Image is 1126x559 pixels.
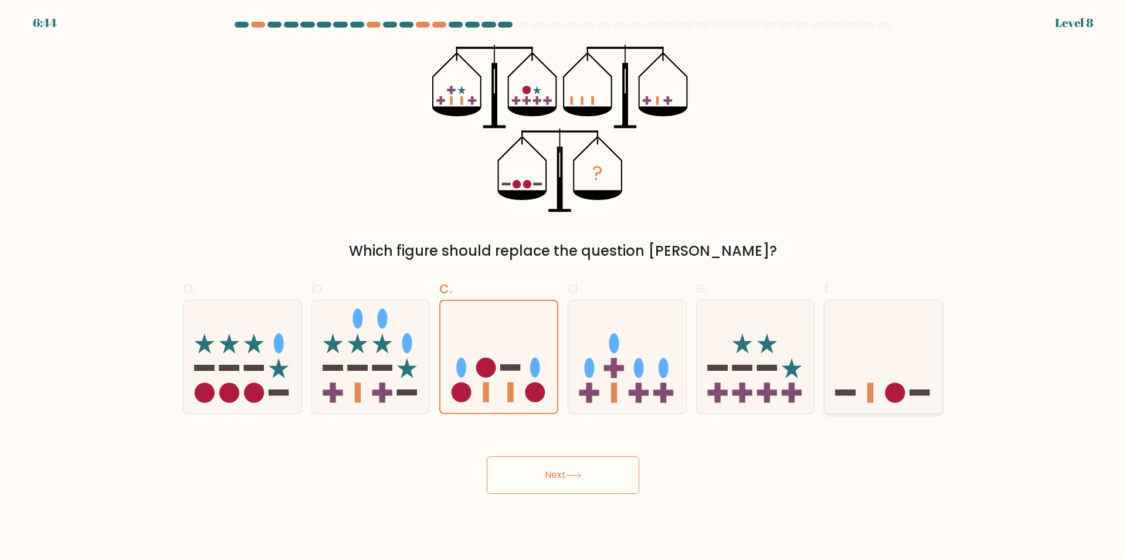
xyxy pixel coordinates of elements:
[592,160,603,187] tspan: ?
[696,276,709,299] span: e.
[439,276,452,299] span: c.
[190,240,936,262] div: Which figure should replace the question [PERSON_NAME]?
[487,456,639,494] button: Next
[183,276,197,299] span: a.
[311,276,325,299] span: b.
[33,14,57,32] div: 6:44
[568,276,582,299] span: d.
[824,276,832,299] span: f.
[1055,14,1093,32] div: Level 8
